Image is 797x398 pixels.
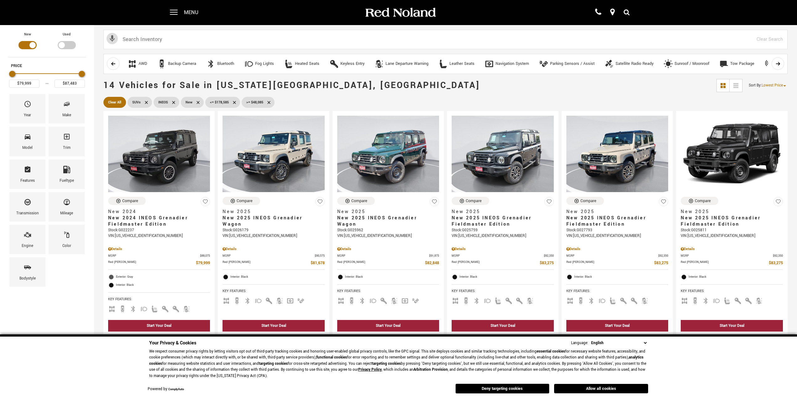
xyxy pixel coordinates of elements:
[401,298,409,302] span: Navigation Sys
[566,209,668,228] a: New 2025New 2025 INEOS Grenadier Fieldmaster Edition
[630,298,638,302] span: Keyless Entry
[689,274,783,280] span: Interior: Black
[281,57,323,71] button: Heated SeatsHeated Seats
[108,306,116,311] span: AWD
[745,298,752,302] span: Keyless Entry
[505,298,512,302] span: Interior Accents
[337,333,439,345] div: undefined - New 2025 INEOS Grenadier Wagon With Navigation & 4WD
[620,298,627,302] span: Interior Accents
[452,333,553,345] div: undefined - New 2025 INEOS Grenadier Fieldmaster Edition With Navigation & 4WD
[8,31,86,57] div: Filter by Vehicle Type
[452,116,553,192] img: 2025 INEOS Grenadier Fieldmaster Edition
[223,246,324,252] div: Pricing Details - New 2025 INEOS Grenadier Wagon With Navigation & 4WD
[566,246,668,252] div: Pricing Details - New 2025 INEOS Grenadier Fieldmaster Edition With Navigation & 4WD
[566,288,668,295] span: Key Features :
[140,306,148,311] span: Fog Lights
[108,260,210,266] a: Red [PERSON_NAME] $79,999
[641,298,648,302] span: Lane Warning
[9,69,85,88] div: Price
[452,246,553,252] div: Pricing Details - New 2025 INEOS Grenadier Fieldmaster Edition With Navigation & 4WD
[762,83,783,88] span: Lowest Price
[107,33,118,44] svg: Click to toggle on voice search
[316,355,347,360] strong: functional cookies
[116,282,210,288] span: Interior: Black
[364,7,436,18] img: Red Noland Auto Group
[62,243,71,249] div: Color
[496,61,529,67] div: Navigation System
[24,164,31,177] span: Features
[148,387,184,391] div: Powered by
[452,209,553,228] a: New 2025New 2025 INEOS Grenadier Fieldmaster Edition
[103,79,480,92] span: 14 Vehicles for Sale in [US_STATE][GEOGRAPHIC_DATA], [GEOGRAPHIC_DATA]
[49,225,85,254] div: ColorColor
[230,274,324,280] span: Interior: Black
[372,361,401,366] strong: targeting cookies
[24,229,31,243] span: Engine
[9,257,45,287] div: BodystyleBodystyle
[734,298,742,302] span: Interior Accents
[348,298,355,302] span: Backup Camera
[358,367,382,372] a: Privacy Policy
[326,57,368,71] button: Keyless EntryKeyless Entry
[108,116,210,192] img: 2024 INEOS Grenadier Fieldmaster Edition
[430,197,439,209] button: Save Vehicle
[241,57,277,71] button: Fog LightsFog Lights
[566,333,668,345] div: undefined - New 2025 INEOS Grenadier Fieldmaster Edition With Navigation & 4WD
[315,197,325,209] button: Save Vehicle
[60,210,73,217] div: Mileage
[371,57,432,71] button: Lane Departure WarningLane Departure Warning
[22,243,33,249] div: Engine
[773,197,783,209] button: Save Vehicle
[526,298,534,302] span: Lane Warning
[769,260,783,266] span: $83,275
[210,98,229,106] span: <= $178,585
[658,254,668,258] span: $92,350
[452,260,553,266] a: Red [PERSON_NAME] $83,275
[452,228,553,233] div: Stock : G025759
[9,225,45,254] div: EngineEngine
[345,274,439,280] span: Interior: Black
[237,198,253,204] div: Compare
[49,160,85,189] div: FueltypeFueltype
[577,298,585,302] span: Backup Camera
[223,215,320,228] span: New 2025 INEOS Grenadier Wagon
[566,233,668,239] div: VIN: [US_VEHICLE_IDENTIFICATION_NUMBER]
[108,246,210,252] div: Pricing Details - New 2024 INEOS Grenadier Fieldmaster Edition With Navigation & 4WD
[435,57,478,71] button: Leather SeatsLeather Seats
[337,288,439,295] span: Key Features :
[755,298,763,302] span: Lane Warning
[337,233,439,239] div: VIN: [US_VEHICLE_IDENTIFICATION_NUMBER]
[616,61,653,67] div: Satellite Radio Ready
[223,254,314,258] span: MSRP
[201,197,210,209] button: Save Vehicle
[412,298,419,302] span: Parking Assist
[286,298,294,302] span: Navigation Sys
[681,333,783,345] div: undefined - New 2025 INEOS Grenadier Fieldmaster Edition With Navigation & 4WD
[485,59,494,69] div: Navigation System
[566,260,654,266] span: Red [PERSON_NAME]
[544,197,554,209] button: Save Vehicle
[63,31,71,38] label: Used
[391,298,398,302] span: Lane Warning
[55,80,85,88] input: Maximum
[11,63,83,69] h5: Price
[329,59,339,69] div: Keyless Entry
[566,254,658,258] span: MSRP
[223,260,324,266] a: Red [PERSON_NAME] $81,678
[425,260,439,266] span: $82,848
[151,306,158,311] span: Heated Seats
[223,116,324,192] img: 2025 INEOS Grenadier Wagon
[108,260,196,266] span: Red [PERSON_NAME]
[749,83,762,88] span: Sort By :
[62,112,71,119] div: Make
[598,298,606,302] span: Fog Lights
[773,254,783,258] span: $92,350
[539,59,548,69] div: Parking Sensors / Assist
[223,260,310,266] span: Red [PERSON_NAME]
[473,298,480,302] span: Bluetooth
[452,209,549,215] span: New 2025
[369,298,377,302] span: Fog Lights
[536,57,598,71] button: Parking Sensors / AssistParking Sensors / Assist
[337,228,439,233] div: Stock : G025962
[223,254,324,258] a: MSRP $90,575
